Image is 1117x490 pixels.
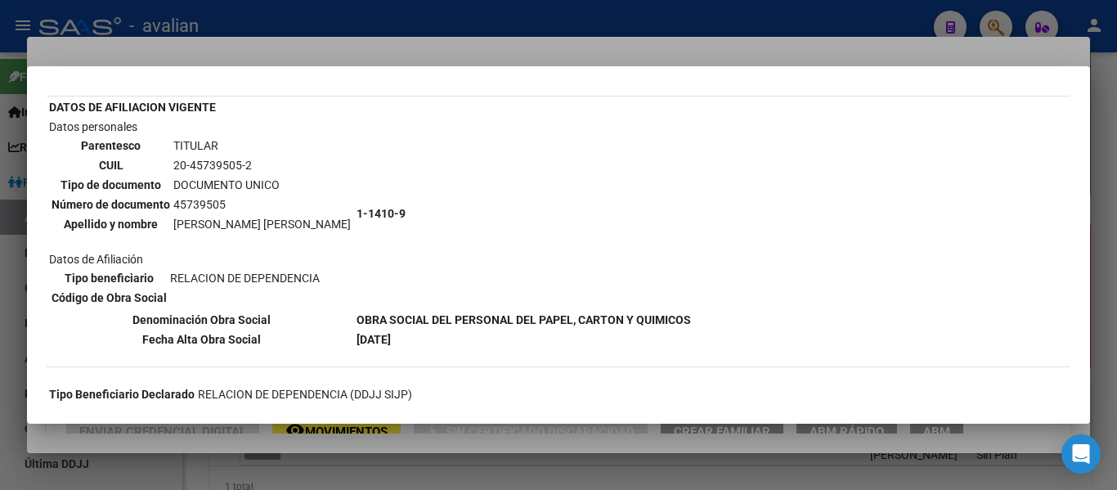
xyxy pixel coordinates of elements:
[357,313,691,326] b: OBRA SOCIAL DEL PERSONAL DEL PAPEL, CARTON Y QUIMICOS
[173,137,352,155] td: TITULAR
[51,156,171,174] th: CUIL
[51,269,168,287] th: Tipo beneficiario
[173,196,352,214] td: 45739505
[51,215,171,233] th: Apellido y nombre
[51,137,171,155] th: Parentesco
[173,215,352,233] td: [PERSON_NAME] [PERSON_NAME]
[1061,434,1101,474] div: Open Intercom Messenger
[173,156,352,174] td: 20-45739505-2
[51,289,168,307] th: Código de Obra Social
[48,311,354,329] th: Denominación Obra Social
[173,176,352,194] td: DOCUMENTO UNICO
[48,385,195,403] th: Tipo Beneficiario Declarado
[197,385,413,403] td: RELACION DE DEPENDENCIA (DDJJ SIJP)
[357,207,406,220] b: 1-1410-9
[357,333,391,346] b: [DATE]
[169,269,321,287] td: RELACION DE DEPENDENCIA
[49,101,216,114] b: DATOS DE AFILIACION VIGENTE
[51,176,171,194] th: Tipo de documento
[48,330,354,348] th: Fecha Alta Obra Social
[48,118,354,309] td: Datos personales Datos de Afiliación
[51,196,171,214] th: Número de documento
